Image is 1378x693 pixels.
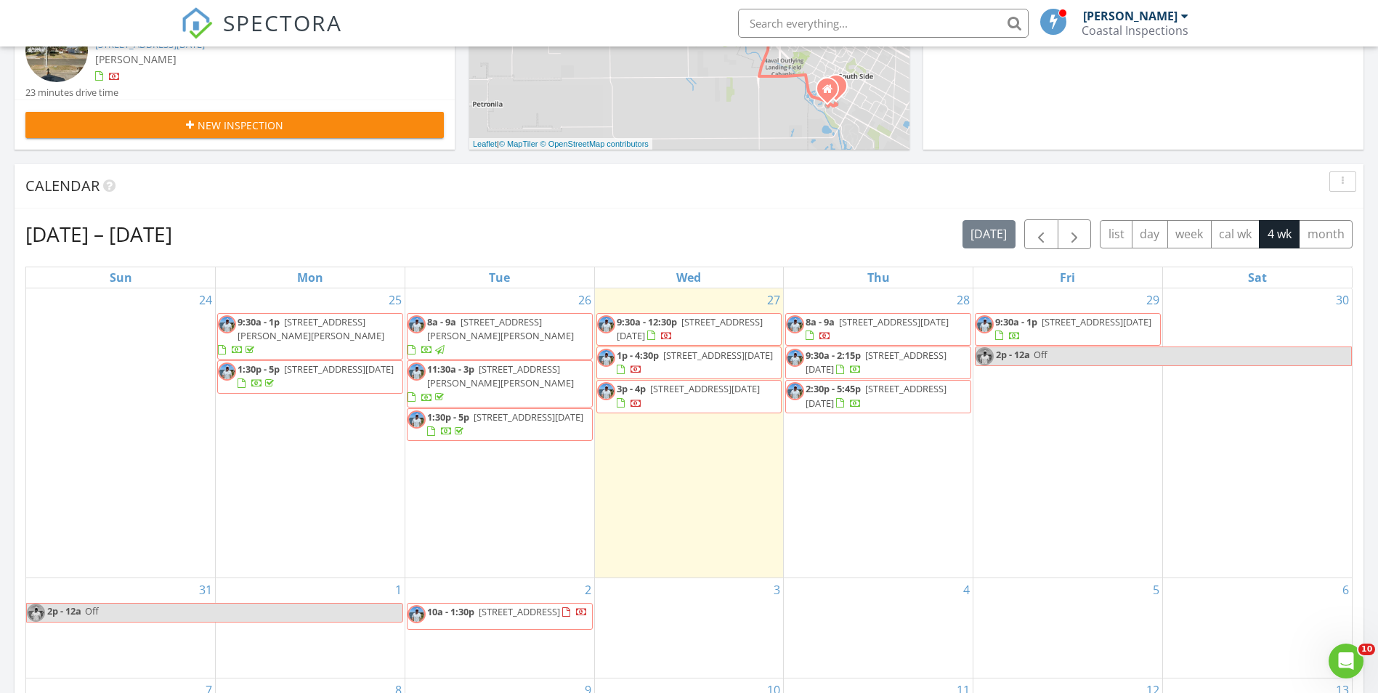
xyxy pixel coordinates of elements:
[806,315,949,342] a: 8a - 9a [STREET_ADDRESS][DATE]
[786,349,804,367] img: img_5080.jpeg
[499,139,538,148] a: © MapTiler
[1024,219,1058,249] button: Previous
[238,362,280,376] span: 1:30p - 5p
[1329,644,1363,678] iframe: Intercom live chat
[474,410,583,423] span: [STREET_ADDRESS][DATE]
[597,382,615,400] img: img_5080.jpeg
[486,267,513,288] a: Tuesday
[407,408,593,441] a: 1:30p - 5p [STREET_ADDRESS][DATE]
[650,382,760,395] span: [STREET_ADDRESS][DATE]
[806,382,861,395] span: 2:30p - 5:45p
[839,315,949,328] span: [STREET_ADDRESS][DATE]
[25,219,172,248] h2: [DATE] – [DATE]
[181,20,342,50] a: SPECTORA
[1162,578,1352,678] td: Go to September 6, 2025
[617,315,763,342] a: 9:30a - 12:30p [STREET_ADDRESS][DATE]
[1034,348,1047,361] span: Off
[806,315,835,328] span: 8a - 9a
[976,347,994,365] img: img_5080.jpeg
[1333,288,1352,312] a: Go to August 30, 2025
[85,604,99,617] span: Off
[975,313,1161,346] a: 9:30a - 1p [STREET_ADDRESS][DATE]
[407,313,593,360] a: 8a - 9a [STREET_ADDRESS][PERSON_NAME][PERSON_NAME]
[216,578,405,678] td: Go to September 1, 2025
[663,349,773,362] span: [STREET_ADDRESS][DATE]
[181,7,213,39] img: The Best Home Inspection Software - Spectora
[392,578,405,601] a: Go to September 1, 2025
[427,605,588,618] a: 10a - 1:30p [STREET_ADDRESS]
[976,315,994,333] img: img_5080.jpeg
[26,288,216,578] td: Go to August 24, 2025
[617,315,763,342] span: [STREET_ADDRESS][DATE]
[617,315,677,328] span: 9:30a - 12:30p
[217,360,403,393] a: 1:30p - 5p [STREET_ADDRESS][DATE]
[960,578,973,601] a: Go to September 4, 2025
[427,410,583,437] a: 1:30p - 5p [STREET_ADDRESS][DATE]
[596,313,782,346] a: 9:30a - 12:30p [STREET_ADDRESS][DATE]
[806,382,947,409] a: 2:30p - 5:45p [STREET_ADDRESS][DATE]
[427,362,574,389] span: [STREET_ADDRESS][PERSON_NAME][PERSON_NAME]
[785,346,971,379] a: 9:30a - 2:15p [STREET_ADDRESS][DATE]
[1340,578,1352,601] a: Go to September 6, 2025
[1299,220,1353,248] button: month
[771,578,783,601] a: Go to September 3, 2025
[806,349,947,376] span: [STREET_ADDRESS][DATE]
[294,267,326,288] a: Monday
[594,288,784,578] td: Go to August 27, 2025
[218,315,384,356] a: 9:30a - 1p [STREET_ADDRESS][PERSON_NAME][PERSON_NAME]
[407,603,593,629] a: 10a - 1:30p [STREET_ADDRESS]
[238,362,394,389] a: 1:30p - 5p [STREET_ADDRESS][DATE]
[405,578,594,678] td: Go to September 2, 2025
[238,315,280,328] span: 9:30a - 1p
[1082,23,1188,38] div: Coastal Inspections
[427,410,469,423] span: 1:30p - 5p
[836,86,845,94] div: 5110 Toledo Dr, Corpus Christi, TX 78413
[540,139,649,148] a: © OpenStreetMap contributors
[575,288,594,312] a: Go to August 26, 2025
[738,9,1029,38] input: Search everything...
[617,382,760,409] a: 3p - 4p [STREET_ADDRESS][DATE]
[386,288,405,312] a: Go to August 25, 2025
[408,362,426,381] img: img_5080.jpeg
[973,578,1163,678] td: Go to September 5, 2025
[1143,288,1162,312] a: Go to August 29, 2025
[833,82,839,92] i: 1
[594,578,784,678] td: Go to September 3, 2025
[806,349,947,376] a: 9:30a - 2:15p [STREET_ADDRESS][DATE]
[785,313,971,346] a: 8a - 9a [STREET_ADDRESS][DATE]
[25,20,444,114] a: 3:00 pm [STREET_ADDRESS][DATE] [PERSON_NAME] 23 minutes drive time 15.6 miles
[764,288,783,312] a: Go to August 27, 2025
[995,347,1031,365] span: 2p - 12a
[1167,220,1212,248] button: week
[1132,220,1168,248] button: day
[95,38,205,51] a: [STREET_ADDRESS][DATE]
[806,349,861,362] span: 9:30a - 2:15p
[617,349,773,376] a: 1p - 4:30p [STREET_ADDRESS][DATE]
[1100,220,1132,248] button: list
[1358,644,1375,655] span: 10
[596,346,782,379] a: 1p - 4:30p [STREET_ADDRESS][DATE]
[25,112,444,138] button: New Inspection
[217,313,403,360] a: 9:30a - 1p [STREET_ADDRESS][PERSON_NAME][PERSON_NAME]
[1245,267,1270,288] a: Saturday
[218,362,236,381] img: img_5080.jpeg
[238,315,384,342] span: [STREET_ADDRESS][PERSON_NAME][PERSON_NAME]
[26,578,216,678] td: Go to August 31, 2025
[827,89,836,97] div: 7646 Dallas Street, Corpus Christi TX 78413
[407,360,593,408] a: 11:30a - 3p [STREET_ADDRESS][PERSON_NAME][PERSON_NAME]
[864,267,893,288] a: Thursday
[216,288,405,578] td: Go to August 25, 2025
[954,288,973,312] a: Go to August 28, 2025
[223,7,342,38] span: SPECTORA
[408,410,426,429] img: img_5080.jpeg
[617,349,659,362] span: 1p - 4:30p
[408,605,426,623] img: img_5080.jpeg
[25,86,118,100] div: 23 minutes drive time
[784,288,973,578] td: Go to August 28, 2025
[1042,315,1151,328] span: [STREET_ADDRESS][DATE]
[25,176,100,195] span: Calendar
[469,138,652,150] div: |
[597,315,615,333] img: img_5080.jpeg
[196,288,215,312] a: Go to August 24, 2025
[427,362,474,376] span: 11:30a - 3p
